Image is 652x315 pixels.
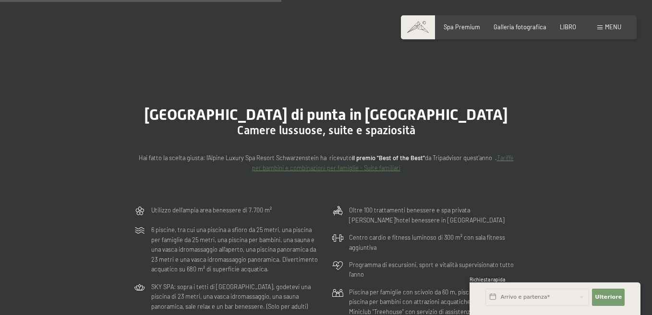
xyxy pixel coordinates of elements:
font: Centro cardio e fitness luminoso di 300 m² con sala fitness aggiuntiva [349,233,505,251]
font: Oltre 100 trattamenti benessere e spa privata [PERSON_NAME]'hotel benessere in [GEOGRAPHIC_DATA] [349,206,505,223]
button: Ulteriore [592,289,625,306]
a: Tariffe per bambini e combinazioni per famiglie - Suite familiari [252,154,514,171]
font: da Tripadvisor quest'anno . [425,154,497,162]
a: Spa Premium [444,23,480,31]
font: Camere lussuose, suite e spaziosità [237,124,415,137]
a: Galleria fotografica [494,23,546,31]
font: il premio "Best of the Best" [352,154,425,162]
font: [GEOGRAPHIC_DATA] di punta in [GEOGRAPHIC_DATA] [145,105,508,124]
font: Richiesta rapida [470,277,505,282]
font: Ulteriore [595,294,622,300]
font: SKY SPA: sopra i tetti di [GEOGRAPHIC_DATA], godetevi una piscina di 23 metri, una vasca idromass... [151,283,311,310]
font: Hai fatto la scelta giusta: l'Alpine Luxury Spa Resort Schwarzenstein ha ricevuto [139,154,352,162]
font: Utilizzo dell'ampia area benessere di 7.700 m² [151,206,272,214]
a: LIBRO [560,23,576,31]
font: menu [605,23,621,31]
font: Programma di escursioni, sport e vitalità supervisionato tutto l'anno [349,261,514,278]
font: 6 piscine, tra cui una piscina a sfioro da 25 metri, una piscina per famiglie da 25 metri, una pi... [151,226,318,273]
